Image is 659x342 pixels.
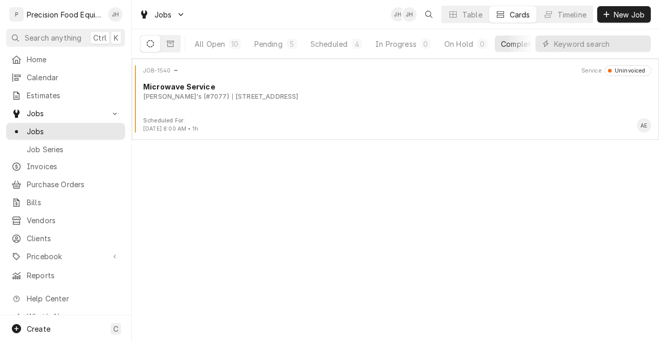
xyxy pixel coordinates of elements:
[310,39,348,49] div: Scheduled
[6,267,125,284] a: Reports
[597,6,651,23] button: New Job
[93,32,107,43] span: Ctrl
[143,125,198,132] span: [DATE] 8:00 AM • 1h
[501,39,540,49] div: Completed
[108,7,123,22] div: JH
[27,161,120,172] span: Invoices
[27,270,120,281] span: Reports
[136,117,655,133] div: Card Footer
[612,67,646,75] div: Uninvoiced
[25,32,81,43] span: Search anything
[479,39,485,49] div: 0
[637,118,651,133] div: AE
[132,59,659,140] div: Job Card: JOB-1540
[421,6,437,23] button: Open search
[604,65,651,76] div: Object Status
[375,39,417,49] div: In Progress
[6,194,125,211] a: Bills
[637,118,651,133] div: Anthony Ellinger's Avatar
[423,39,429,49] div: 0
[232,92,299,101] div: Object Subtext Secondary
[254,39,283,49] div: Pending
[6,51,125,68] a: Home
[143,117,198,133] div: Card Footer Extra Context
[27,108,105,119] span: Jobs
[612,9,647,20] span: New Job
[27,233,120,244] span: Clients
[27,144,120,155] span: Job Series
[231,39,238,49] div: 10
[6,69,125,86] a: Calendar
[391,7,405,22] div: JH
[143,92,229,101] div: Object Subtext Primary
[27,197,120,208] span: Bills
[27,90,120,101] span: Estimates
[135,6,189,23] a: Go to Jobs
[143,67,170,75] div: Object ID
[154,9,172,20] span: Jobs
[27,179,120,190] span: Purchase Orders
[113,323,118,334] span: C
[289,39,295,49] div: 5
[581,65,651,76] div: Card Header Secondary Content
[402,7,417,22] div: Jason Hertel's Avatar
[9,7,24,22] div: P
[6,230,125,247] a: Clients
[114,32,118,43] span: K
[27,311,119,322] span: What's New
[136,65,655,76] div: Card Header
[143,65,179,76] div: Card Header Primary Content
[27,126,120,137] span: Jobs
[6,248,125,265] a: Go to Pricebook
[510,9,530,20] div: Cards
[391,7,405,22] div: Jason Hertel's Avatar
[143,81,651,92] div: Object Title
[27,293,119,304] span: Help Center
[108,7,123,22] div: Jason Hertel's Avatar
[354,39,360,49] div: 4
[6,290,125,307] a: Go to Help Center
[6,29,125,47] button: Search anythingCtrlK
[27,9,102,20] div: Precision Food Equipment LLC
[27,215,120,226] span: Vendors
[27,72,120,83] span: Calendar
[402,7,417,22] div: JH
[581,67,602,75] div: Object Extra Context Header
[558,9,586,20] div: Timeline
[6,308,125,325] a: Go to What's New
[143,117,198,125] div: Object Extra Context Footer Label
[6,87,125,104] a: Estimates
[27,325,50,333] span: Create
[6,176,125,193] a: Purchase Orders
[6,212,125,229] a: Vendors
[143,125,198,133] div: Object Extra Context Footer Value
[143,92,651,101] div: Object Subtext
[444,39,473,49] div: On Hold
[6,123,125,140] a: Jobs
[136,81,655,101] div: Card Body
[6,158,125,175] a: Invoices
[554,35,646,52] input: Keyword search
[6,141,125,158] a: Job Series
[6,105,125,122] a: Go to Jobs
[27,54,120,65] span: Home
[637,118,651,133] div: Card Footer Primary Content
[195,39,225,49] div: All Open
[27,251,105,262] span: Pricebook
[462,9,482,20] div: Table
